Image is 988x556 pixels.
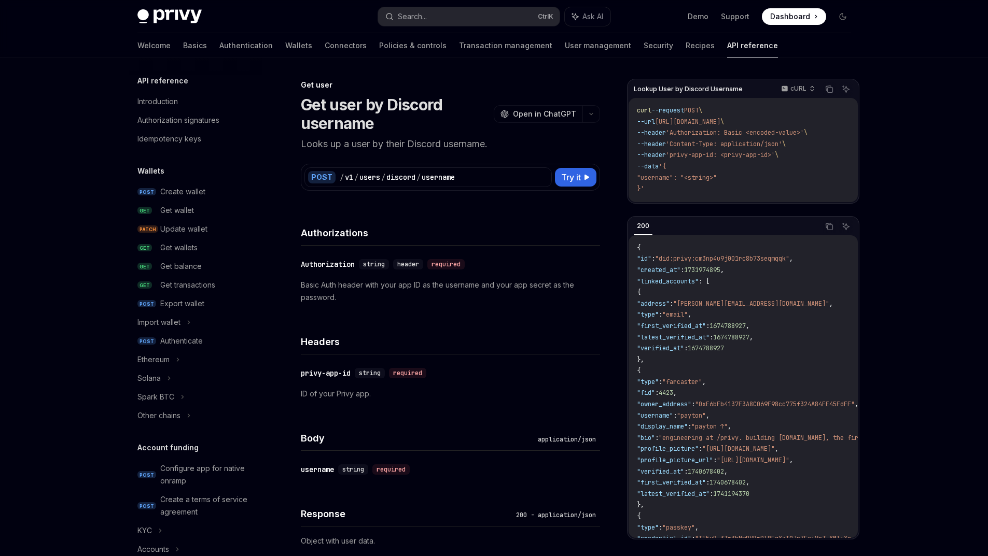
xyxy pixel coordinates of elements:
div: 200 - application/json [512,510,600,520]
span: "payton" [677,411,706,420]
h5: Wallets [137,165,164,177]
div: application/json [534,434,600,445]
span: 1674788927 [709,322,746,330]
div: required [389,368,426,378]
button: Search...CtrlK [378,7,560,26]
span: "type" [637,378,659,386]
span: --data [637,162,659,170]
span: "verified_at" [637,344,684,352]
button: Copy the contents from the code block [823,82,836,96]
span: "linked_accounts" [637,277,699,286]
a: GETGet wallets [129,238,262,257]
div: Introduction [137,95,178,108]
div: Spark BTC [137,391,174,403]
h5: Account funding [137,441,199,454]
a: Wallets [285,33,312,58]
span: , [855,400,858,408]
div: Get wallets [160,241,198,254]
button: Copy the contents from the code block [823,220,836,233]
span: Ctrl K [538,12,553,21]
span: \ [804,129,808,137]
a: Authentication [219,33,273,58]
span: string [342,465,364,474]
div: Ethereum [137,353,170,366]
span: , [829,300,833,308]
span: , [749,333,753,341]
h4: Authorizations [301,226,600,240]
span: : [670,300,673,308]
p: Basic Auth header with your app ID as the username and your app secret as the password. [301,279,600,304]
h4: Headers [301,335,600,349]
div: Other chains [137,409,180,422]
span: "address" [637,300,670,308]
div: Create a terms of service agreement [160,493,256,518]
p: ID of your Privy app. [301,388,600,400]
span: : [709,490,713,498]
p: Looks up a user by their Discord username. [301,137,600,151]
span: : [655,389,659,397]
div: Idempotency keys [137,133,201,145]
span: , [789,456,793,464]
span: \ [775,151,778,159]
span: Lookup User by Discord Username [634,85,743,93]
div: Create wallet [160,186,205,198]
span: "type" [637,310,659,319]
span: { [637,366,641,375]
div: Accounts [137,543,169,555]
span: --request [651,106,684,115]
button: Ask AI [565,7,610,26]
span: POST [137,188,156,196]
div: Authenticate [160,335,203,347]
div: Get transactions [160,279,215,291]
span: GET [137,244,152,252]
span: : [659,378,662,386]
div: / [416,172,421,182]
h4: Body [301,431,534,445]
div: username [422,172,455,182]
div: username [301,464,334,475]
span: : [706,478,709,487]
span: POST [684,106,699,115]
div: / [381,172,385,182]
span: --url [637,118,655,126]
span: 'privy-app-id: <privy-app-id>' [666,151,775,159]
span: POST [137,502,156,510]
div: POST [308,171,336,183]
a: GETGet transactions [129,276,262,294]
a: Basics [183,33,207,58]
span: { [637,288,641,296]
span: POST [137,300,156,308]
span: , [724,467,728,476]
a: Demo [688,11,708,22]
span: , [775,445,778,453]
a: User management [565,33,631,58]
span: Ask AI [582,11,603,22]
span: header [397,260,419,268]
h4: Response [301,507,512,521]
span: : [691,400,695,408]
span: "0xE6bFb4137F3A8C069F98cc775f324A84FE45FdFF" [695,400,855,408]
div: KYC [137,524,152,537]
a: Connectors [325,33,367,58]
button: Ask AI [839,82,853,96]
a: POSTCreate wallet [129,182,262,201]
div: Import wallet [137,316,180,329]
span: : [655,434,659,442]
div: required [372,464,410,475]
span: }' [637,184,644,193]
a: Recipes [686,33,715,58]
span: "did:privy:cm3np4u9j001rc8b73seqmqqk" [655,254,789,263]
span: --header [637,129,666,137]
span: "username" [637,411,673,420]
span: "id" [637,254,651,263]
span: \ [699,106,702,115]
div: 200 [634,220,652,232]
span: "Il5vP-3Tm3hNmDVBmDlREgXzIOJnZEaiVnT-XMliXe-BufP9GL1-d3qhozk9IkZwQ_" [695,534,942,543]
h5: API reference [137,75,188,87]
span: : [659,523,662,532]
span: , [706,411,709,420]
span: : [651,254,655,263]
p: Object with user data. [301,535,600,547]
h1: Get user by Discord username [301,95,490,133]
span: : [688,422,691,431]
